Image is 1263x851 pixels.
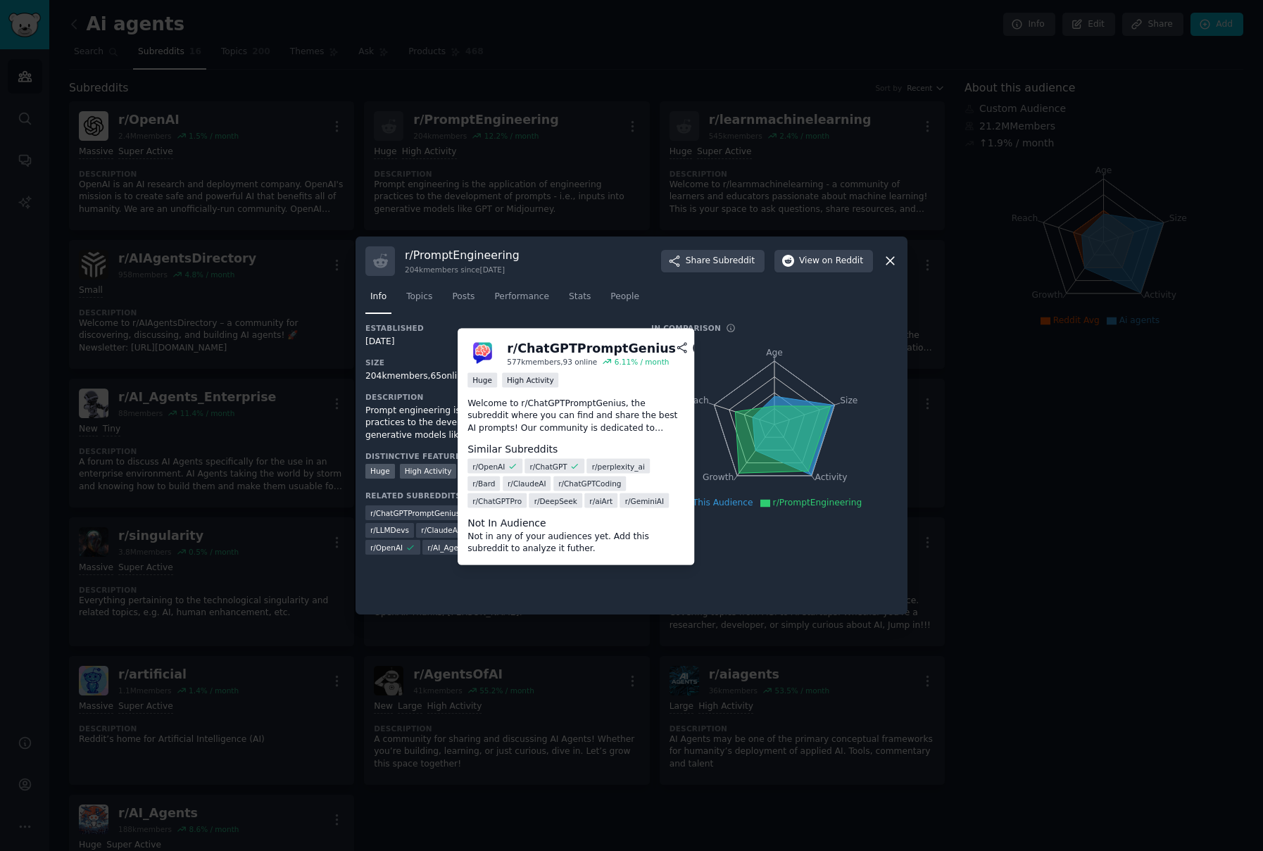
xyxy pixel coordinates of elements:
[799,255,863,267] span: View
[766,348,783,358] tspan: Age
[401,286,437,315] a: Topics
[507,339,676,357] div: r/ ChatGPTPromptGenius
[625,496,664,505] span: r/ GeminiAI
[651,323,721,333] h3: In Comparison
[693,498,753,508] span: This Audience
[773,498,862,508] span: r/PromptEngineering
[605,286,644,315] a: People
[508,479,546,488] span: r/ ClaudeAI
[370,291,387,303] span: Info
[815,472,848,482] tspan: Activity
[365,323,631,333] h3: Established
[467,372,497,387] div: Huge
[365,370,631,383] div: 204k members, 65 online now
[822,255,863,267] span: on Reddit
[494,291,549,303] span: Performance
[840,395,857,405] tspan: Size
[467,515,684,530] dt: Not In Audience
[370,525,409,535] span: r/ LLMDevs
[365,405,631,442] div: Prompt engineering is the application of engineering practices to the development of prompts - i....
[400,464,457,479] div: High Activity
[365,286,391,315] a: Info
[365,336,631,348] div: [DATE]
[365,451,466,461] h3: Distinctive Features
[592,461,645,471] span: r/ perplexity_ai
[489,286,554,315] a: Performance
[467,397,684,434] p: Welcome to r/ChatGPTPromptGenius, the subreddit where you can find and share the best AI prompts!...
[421,525,460,535] span: r/ ClaudeAI
[569,291,591,303] span: Stats
[564,286,596,315] a: Stats
[534,496,577,505] span: r/ DeepSeek
[529,461,567,471] span: r/ ChatGPT
[589,496,612,505] span: r/ aiArt
[774,250,873,272] button: Viewon Reddit
[405,248,520,263] h3: r/ PromptEngineering
[558,479,621,488] span: r/ ChatGPTCoding
[713,255,755,267] span: Subreddit
[447,286,479,315] a: Posts
[405,265,520,275] div: 204k members since [DATE]
[365,491,461,500] h3: Related Subreddits
[467,338,497,367] img: ChatGPTPromptGenius
[502,372,559,387] div: High Activity
[467,530,684,555] dd: Not in any of your audiences yet. Add this subreddit to analyze it futher.
[615,357,670,367] div: 6.11 % / month
[610,291,639,303] span: People
[661,250,765,272] button: ShareSubreddit
[427,543,470,553] span: r/ AI_Agents
[703,472,734,482] tspan: Growth
[365,392,631,402] h3: Description
[686,255,755,267] span: Share
[472,496,522,505] span: r/ ChatGPTPro
[406,291,432,303] span: Topics
[467,441,684,456] dt: Similar Subreddits
[365,358,631,367] h3: Size
[452,291,475,303] span: Posts
[365,464,395,479] div: Huge
[472,461,505,471] span: r/ OpenAI
[507,357,597,367] div: 577k members, 93 online
[472,479,495,488] span: r/ Bard
[370,543,403,553] span: r/ OpenAI
[682,395,709,405] tspan: Reach
[370,508,460,518] span: r/ ChatGPTPromptGenius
